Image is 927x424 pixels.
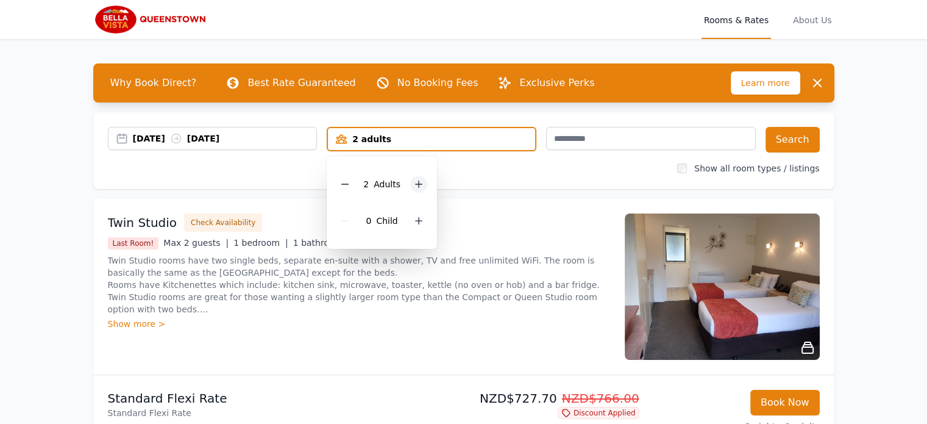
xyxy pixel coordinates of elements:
span: 1 bathroom | [293,238,351,248]
div: [DATE] [DATE] [133,132,317,145]
button: Check Availability [184,214,262,232]
span: Learn more [731,71,800,95]
p: Exclusive Perks [519,76,594,90]
span: 0 [366,216,371,226]
span: Max 2 guests | [163,238,229,248]
div: 2 adults [328,133,535,145]
p: NZD$727.70 [469,390,639,407]
span: Adult s [374,179,400,189]
span: Why Book Direct? [101,71,207,95]
span: 1 bedroom | [233,238,288,248]
p: Twin Studio rooms have two single beds, separate en-suite with a shower, TV and free unlimited Wi... [108,254,610,315]
span: 2 [363,179,369,189]
button: Book Now [750,390,820,415]
span: NZD$766.00 [562,391,639,406]
p: Standard Flexi Rate [108,390,459,407]
span: Child [376,216,397,226]
p: No Booking Fees [397,76,478,90]
h3: Twin Studio [108,214,177,231]
p: Standard Flexi Rate [108,407,459,419]
img: Bella Vista Queenstown [93,5,211,34]
div: Show more > [108,318,610,330]
span: Last Room! [108,237,159,250]
button: Search [765,127,820,153]
p: Best Rate Guaranteed [247,76,355,90]
span: Discount Applied [558,407,639,419]
label: Show all room types / listings [694,163,819,173]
